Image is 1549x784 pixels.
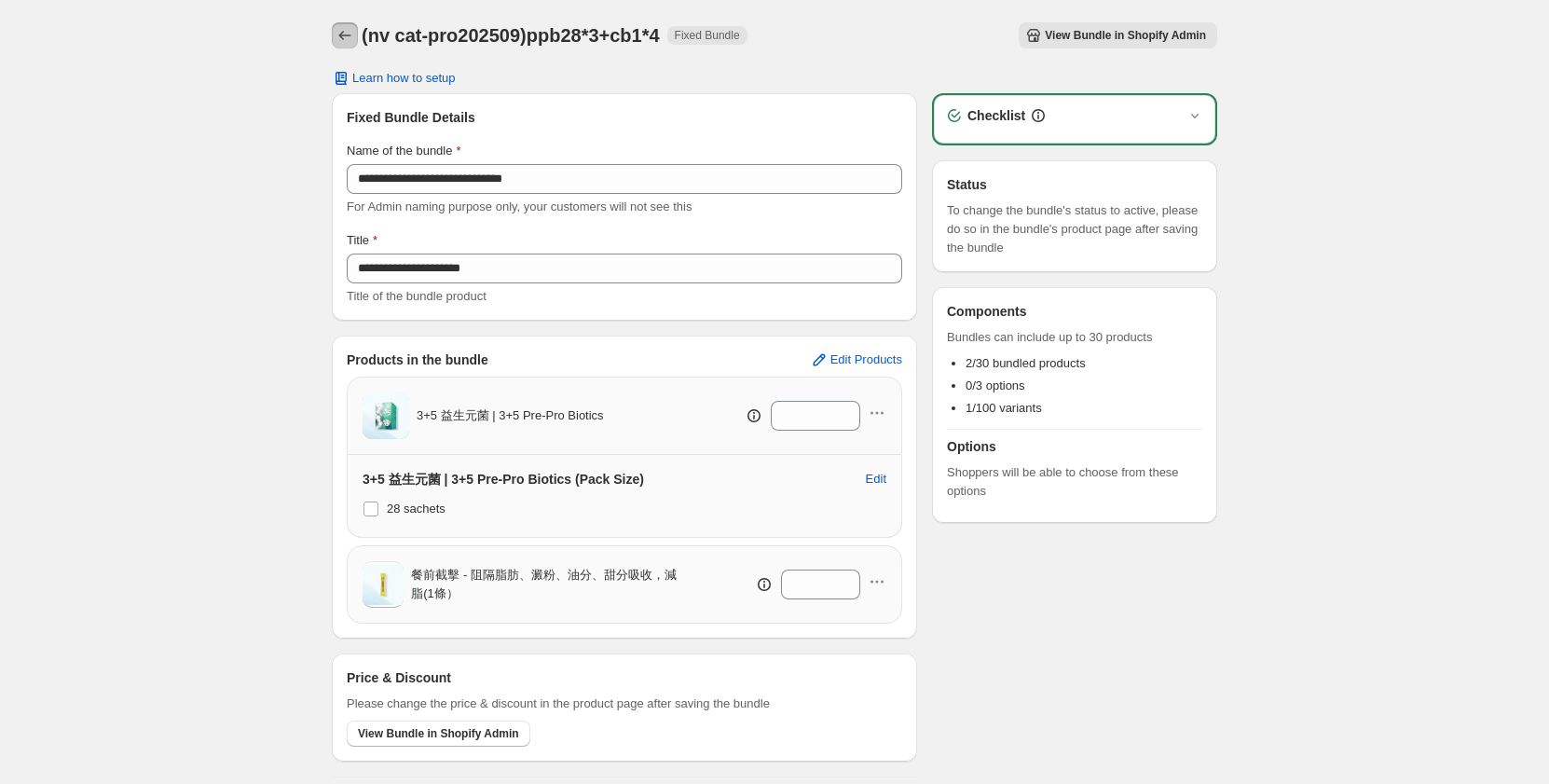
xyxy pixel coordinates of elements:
h1: (nv cat-pro202509)ppb28*3+cb1*4 [362,24,660,47]
h3: Options [947,437,1202,456]
label: Name of the bundle [347,142,461,160]
h3: 3+5 益生元菌 | 3+5 Pre-Pro Biotics (Pack Size) [363,470,644,488]
span: Edit [866,472,886,487]
span: 3+5 益生元菌 | 3+5 Pre-Pro Biotics [417,406,604,425]
button: Edit Products [799,345,913,375]
span: Title of the bundle product [347,289,487,303]
button: Edit [855,464,898,494]
span: View Bundle in Shopify Admin [358,726,519,741]
span: Please change the price & discount in the product page after saving the bundle [347,695,770,713]
span: Shoppers will be able to choose from these options [947,463,1202,501]
span: To change the bundle's status to active, please do so in the bundle's product page after saving t... [947,201,1202,257]
span: Bundles can include up to 30 products [947,328,1202,347]
span: 28 sachets [387,502,446,516]
h3: Fixed Bundle Details [347,108,902,127]
h3: Status [947,175,1202,194]
span: 餐前截擊 - 阻隔脂肪、澱粉、油分、甜分吸收，減脂(1條） [411,566,688,603]
h3: Checklist [967,106,1025,125]
span: Fixed Bundle [675,28,740,43]
label: Title [347,231,377,250]
span: View Bundle in Shopify Admin [1045,28,1206,43]
img: 3+5 益生元菌 | 3+5 Pre-Pro Biotics [363,392,409,439]
span: For Admin naming purpose only, your customers will not see this [347,199,692,213]
button: Back [332,22,358,48]
button: View Bundle in Shopify Admin [1019,22,1217,48]
h3: Price & Discount [347,668,451,687]
h3: Products in the bundle [347,351,488,369]
h3: Components [947,302,1027,321]
span: 0/3 options [966,378,1025,392]
img: 餐前截擊 - 阻隔脂肪、澱粉、油分、甜分吸收，減脂(1條） [363,564,404,605]
button: View Bundle in Shopify Admin [347,721,530,747]
button: Learn how to setup [321,65,467,91]
span: Learn how to setup [352,71,456,86]
span: Edit Products [830,352,902,367]
span: 1/100 variants [966,401,1042,415]
span: 2/30 bundled products [966,356,1086,370]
